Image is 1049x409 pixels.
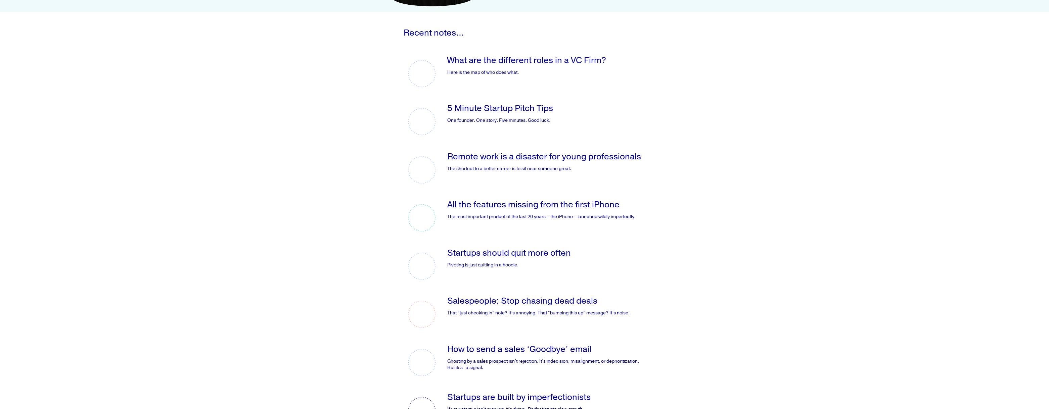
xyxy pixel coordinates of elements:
[404,55,447,92] a: What are the different roles in a VC Firm?
[447,69,645,76] p: Here is the map of who does what.
[404,103,440,140] img: 5 Minute Startup Pitch Tips
[447,213,645,220] p: The most important product of the last 20 years—the iPhone—launched wildly imperfectly.
[404,344,440,381] img: How to send a sales ‘Goodbye’ email
[447,247,571,258] a: Startups should quit more often
[447,151,641,162] a: Remote work is a disaster for young professionals
[404,248,447,285] a: Startups should quit more often
[447,310,645,316] p: That “just checking in” note? It’s annoying. That “bumping this up” message? It’s noise.
[447,117,645,124] p: One founder. One story. Five minutes. Good luck.
[404,296,447,333] a: Salespeople: Stop chasing dead deals
[447,199,620,210] a: All the features missing from the first iPhone
[447,262,645,268] p: Pivoting is just quitting in a hoodie.
[404,344,447,381] a: How to send a sales ‘Goodbye’ email
[447,392,591,403] a: Startups are built by imperfectionists
[447,165,645,172] p: The shortcut to a better career is to sit near someone great.
[404,152,447,189] a: Remote work is a disaster for young professionals
[458,364,466,370] em: is
[404,55,440,92] img: What are the different roles in a VC Firm?
[447,344,591,355] a: How to send a sales ‘Goodbye’ email
[447,295,597,306] a: Salespeople: Stop chasing dead deals
[404,152,440,188] img: Remote work is a disaster for young professionals
[404,248,440,285] img: Startups should quit more often
[404,103,447,140] a: 5 Minute Startup Pitch Tips
[447,103,553,114] a: 5 Minute Startup Pitch Tips
[447,55,606,66] a: What are the different roles in a VC Firm?
[404,200,440,236] img: All the features missing from the first iPhone
[404,28,645,37] h3: Recent notes…
[404,200,447,237] a: All the features missing from the first iPhone
[447,358,645,371] p: Ghosting by a sales prospect isn’t rejection. It’s indecision, misalignment, or deprioritization....
[404,296,440,333] img: Salespeople: Stop chasing dead deals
